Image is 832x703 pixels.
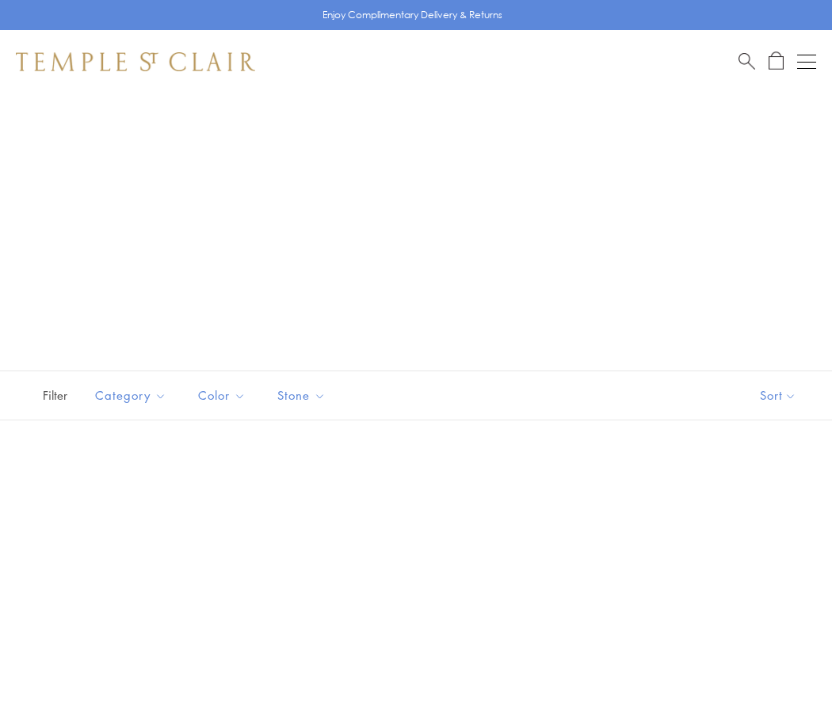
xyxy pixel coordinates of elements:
[724,371,832,420] button: Show sort by
[738,51,755,71] a: Search
[186,378,258,413] button: Color
[190,386,258,405] span: Color
[797,52,816,71] button: Open navigation
[322,7,502,23] p: Enjoy Complimentary Delivery & Returns
[265,378,338,413] button: Stone
[269,386,338,405] span: Stone
[87,386,178,405] span: Category
[769,51,784,71] a: Open Shopping Bag
[83,378,178,413] button: Category
[16,52,255,71] img: Temple St. Clair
